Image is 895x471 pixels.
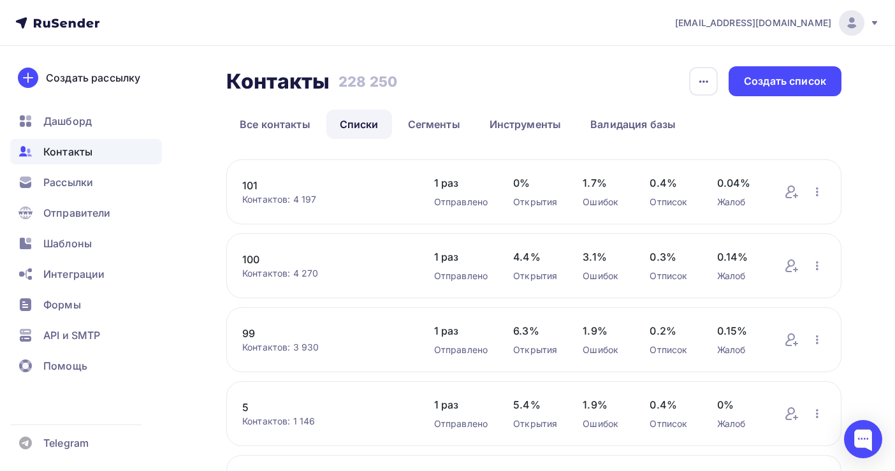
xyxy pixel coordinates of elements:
span: 1 раз [434,397,488,412]
div: Ошибок [583,270,624,282]
span: API и SMTP [43,328,100,343]
span: [EMAIL_ADDRESS][DOMAIN_NAME] [675,17,831,29]
a: Инструменты [476,110,575,139]
span: 0.14% [717,249,759,264]
a: Сегменты [395,110,474,139]
div: Контактов: 4 197 [242,193,409,206]
a: Шаблоны [10,231,162,256]
h2: Контакты [226,69,330,94]
span: 0% [513,175,557,191]
div: Открытия [513,344,557,356]
div: Отписок [650,270,691,282]
div: Жалоб [717,344,759,356]
a: Все контакты [226,110,324,139]
a: Формы [10,292,162,317]
div: Отписок [650,417,691,430]
span: 5.4% [513,397,557,412]
span: 1 раз [434,249,488,264]
a: 101 [242,178,409,193]
a: Рассылки [10,170,162,195]
a: [EMAIL_ADDRESS][DOMAIN_NAME] [675,10,880,36]
div: Открытия [513,417,557,430]
div: Контактов: 4 270 [242,267,409,280]
div: Создать рассылку [46,70,140,85]
a: Отправители [10,200,162,226]
span: 0% [717,397,759,412]
a: 100 [242,252,409,267]
div: Открытия [513,196,557,208]
h3: 228 250 [338,73,397,91]
span: 0.2% [650,323,691,338]
span: 1 раз [434,323,488,338]
a: 99 [242,326,409,341]
span: 3.1% [583,249,624,264]
a: Контакты [10,139,162,164]
div: Жалоб [717,417,759,430]
div: Открытия [513,270,557,282]
span: 1.7% [583,175,624,191]
div: Отписок [650,196,691,208]
div: Отправлено [434,270,488,282]
a: Списки [326,110,392,139]
span: Дашборд [43,113,92,129]
div: Отписок [650,344,691,356]
a: Валидация базы [577,110,689,139]
span: 1.9% [583,397,624,412]
span: 6.3% [513,323,557,338]
span: Отправители [43,205,111,221]
span: Telegram [43,435,89,451]
span: 1 раз [434,175,488,191]
div: Отправлено [434,344,488,356]
div: Ошибок [583,417,624,430]
span: 0.04% [717,175,759,191]
span: 4.4% [513,249,557,264]
span: Рассылки [43,175,93,190]
div: Создать список [744,74,826,89]
span: 1.9% [583,323,624,338]
span: Шаблоны [43,236,92,251]
div: Ошибок [583,196,624,208]
div: Контактов: 1 146 [242,415,409,428]
div: Контактов: 3 930 [242,341,409,354]
div: Отправлено [434,417,488,430]
span: Помощь [43,358,87,373]
span: Контакты [43,144,92,159]
div: Жалоб [717,270,759,282]
span: 0.4% [650,175,691,191]
span: 0.4% [650,397,691,412]
span: 0.15% [717,323,759,338]
span: Формы [43,297,81,312]
div: Жалоб [717,196,759,208]
span: Интеграции [43,266,105,282]
div: Отправлено [434,196,488,208]
a: Дашборд [10,108,162,134]
div: Ошибок [583,344,624,356]
span: 0.3% [650,249,691,264]
a: 5 [242,400,409,415]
